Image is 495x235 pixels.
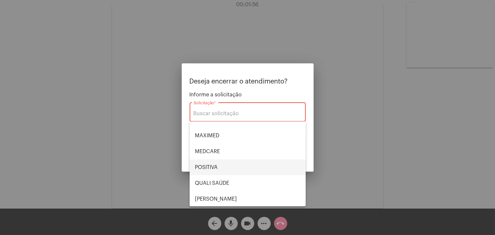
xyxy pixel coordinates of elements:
[190,92,306,98] span: Informe a solicitação
[195,144,300,159] span: MEDCARE
[195,159,300,175] span: POSITIVA
[195,175,300,191] span: QUALI SAÚDE
[195,191,300,207] span: [PERSON_NAME]
[194,111,302,117] input: Buscar solicitação
[195,128,300,144] span: MAXIMED
[190,78,306,85] p: Deseja encerrar o atendimento?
